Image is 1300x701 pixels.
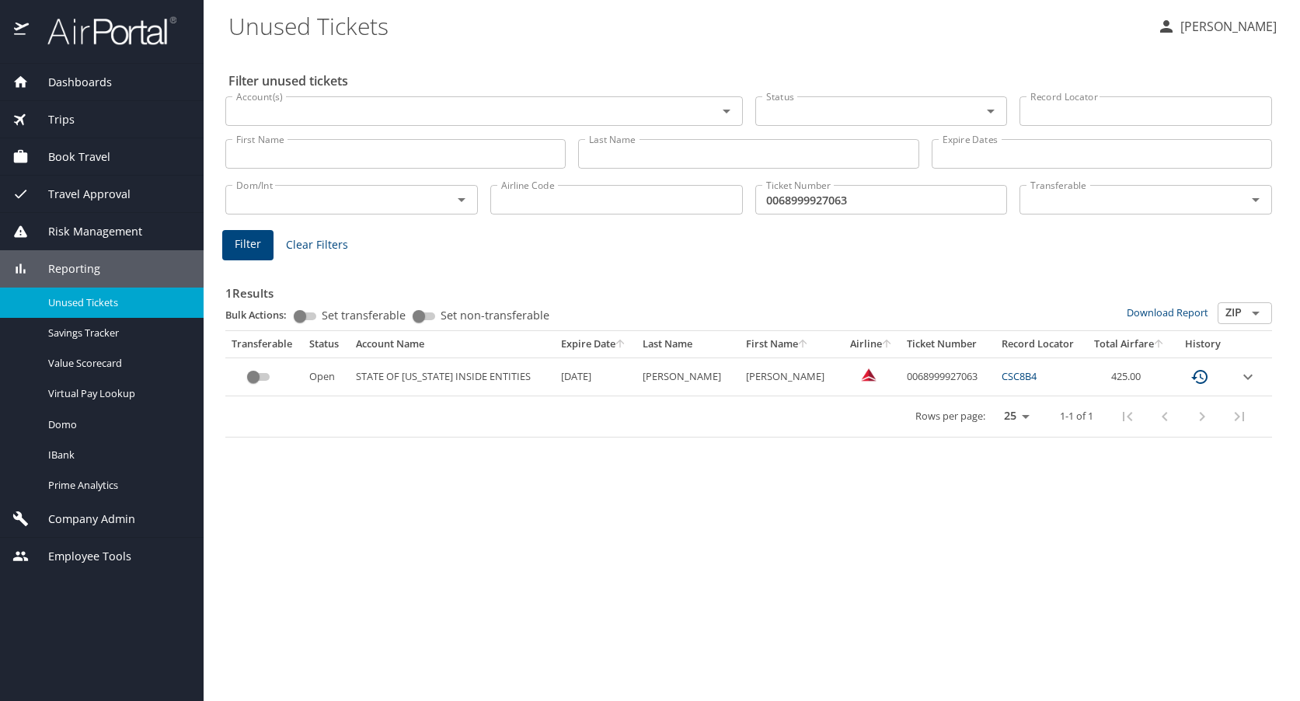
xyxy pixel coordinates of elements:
button: sort [798,340,809,350]
select: rows per page [992,405,1035,428]
span: Prime Analytics [48,478,185,493]
th: Status [303,331,350,357]
span: Savings Tracker [48,326,185,340]
th: Account Name [350,331,555,357]
button: expand row [1239,368,1257,386]
span: Trips [29,111,75,128]
button: Filter [222,230,274,260]
button: [PERSON_NAME] [1151,12,1283,40]
h3: 1 Results [225,275,1272,302]
td: [PERSON_NAME] [740,357,842,396]
button: sort [882,340,893,350]
th: Expire Date [555,331,637,357]
td: [DATE] [555,357,637,396]
th: Record Locator [995,331,1085,357]
h1: Unused Tickets [228,2,1145,50]
span: Company Admin [29,511,135,528]
img: Delta Airlines [861,367,877,382]
span: Unused Tickets [48,295,185,310]
th: First Name [740,331,842,357]
table: custom pagination table [225,331,1272,438]
span: Value Scorecard [48,356,185,371]
p: Bulk Actions: [225,308,299,322]
img: icon-airportal.png [14,16,30,46]
a: Download Report [1127,305,1208,319]
button: sort [1154,340,1165,350]
span: Dashboards [29,74,112,91]
td: [PERSON_NAME] [636,357,739,396]
button: Open [1245,302,1267,324]
p: [PERSON_NAME] [1176,17,1277,36]
a: CSC8B4 [1002,369,1037,383]
span: Reporting [29,260,100,277]
p: 1-1 of 1 [1060,411,1093,421]
span: Set transferable [322,310,406,321]
th: History [1173,331,1232,357]
span: Virtual Pay Lookup [48,386,185,401]
span: Employee Tools [29,548,131,565]
span: Book Travel [29,148,110,166]
span: IBank [48,448,185,462]
button: Open [451,189,472,211]
span: Domo [48,417,185,432]
span: Filter [235,235,261,254]
td: 425.00 [1086,357,1173,396]
td: 0068999927063 [901,357,995,396]
span: Risk Management [29,223,142,240]
th: Last Name [636,331,739,357]
span: Travel Approval [29,186,131,203]
td: Open [303,357,350,396]
th: Total Airfare [1086,331,1173,357]
button: Open [1245,189,1267,211]
button: Open [980,100,1002,122]
p: Rows per page: [915,411,985,421]
th: Ticket Number [901,331,995,357]
button: Clear Filters [280,231,354,260]
span: Set non-transferable [441,310,549,321]
h2: Filter unused tickets [228,68,1275,93]
img: airportal-logo.png [30,16,176,46]
button: sort [615,340,626,350]
th: Airline [842,331,901,357]
span: Clear Filters [286,235,348,255]
div: Transferable [232,337,297,351]
button: Open [716,100,737,122]
td: STATE OF [US_STATE] INSIDE ENTITIES [350,357,555,396]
